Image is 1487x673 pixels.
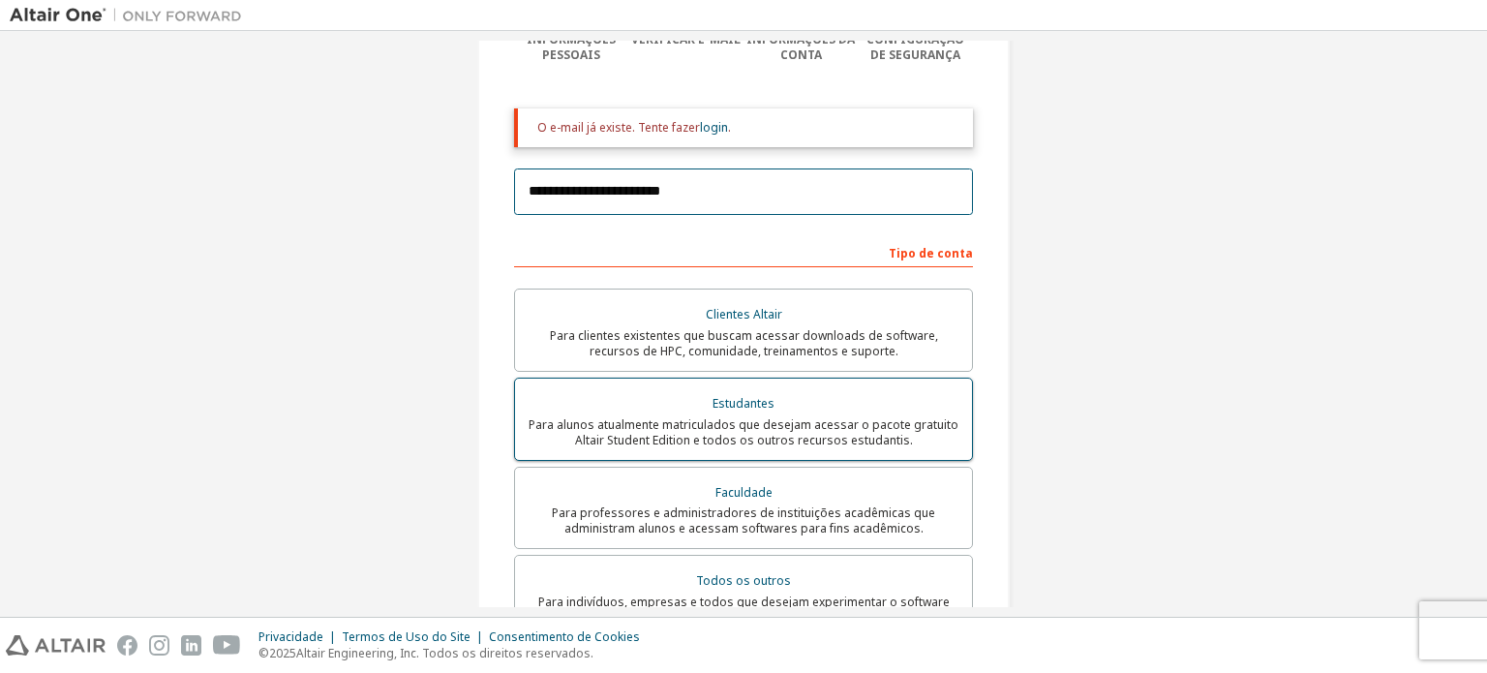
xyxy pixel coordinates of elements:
font: © [258,645,269,661]
font: Configuração de segurança [866,31,964,63]
font: . [728,119,731,136]
font: Consentimento de Cookies [489,628,640,645]
font: Faculdade [715,484,773,501]
font: Termos de Uso do Site [342,628,470,645]
font: Altair Engineering, Inc. Todos os direitos reservados. [296,645,593,661]
font: Tipo de conta [889,245,973,261]
font: Para professores e administradores de instituições acadêmicas que administram alunos e acessam so... [552,505,935,536]
img: facebook.svg [117,635,137,656]
font: 2025 [269,645,296,661]
img: instagram.svg [149,635,169,656]
font: Clientes Altair [706,306,782,322]
font: Para indivíduos, empresas e todos que desejam experimentar o software Altair e explorar nossas of... [538,594,950,626]
font: Privacidade [258,628,323,645]
font: O e-mail já existe. Tente fazer [537,119,700,136]
a: login [700,119,728,136]
font: Informações pessoais [527,31,616,63]
font: Para alunos atualmente matriculados que desejam acessar o pacote gratuito Altair Student Edition ... [529,416,958,448]
img: youtube.svg [213,635,241,656]
font: Informações da conta [746,31,855,63]
font: Todos os outros [696,572,791,589]
img: altair_logo.svg [6,635,106,656]
img: Altair Um [10,6,252,25]
font: Estudantes [713,395,774,412]
img: linkedin.svg [181,635,201,656]
font: Para clientes existentes que buscam acessar downloads de software, recursos de HPC, comunidade, t... [550,327,938,359]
